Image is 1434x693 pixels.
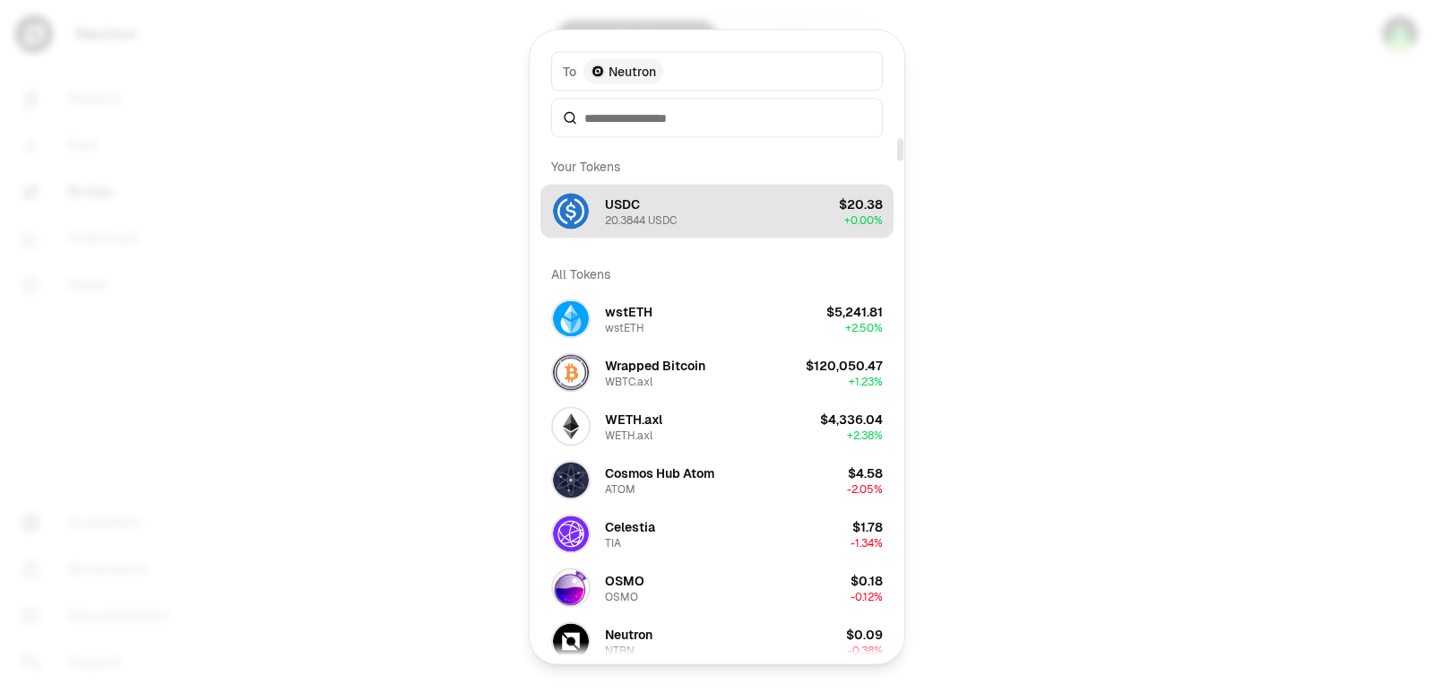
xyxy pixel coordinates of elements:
button: OSMO LogoOSMOOSMO$0.18-0.12% [540,560,894,614]
div: USDC [605,195,640,212]
div: Cosmos Hub Atom [605,463,714,481]
div: 20.3844 USDC [605,212,677,227]
div: Celestia [605,517,655,535]
img: OSMO Logo [553,569,589,605]
div: WETH.axl [605,410,662,428]
img: wstETH Logo [553,300,589,336]
button: wstETH LogowstETHwstETH$5,241.81+2.50% [540,291,894,345]
img: NTRN Logo [553,623,589,659]
span: To [563,62,576,80]
button: WBTC.axl LogoWrapped BitcoinWBTC.axl$120,050.47+1.23% [540,345,894,399]
div: WBTC.axl [605,374,652,388]
div: ATOM [605,481,635,496]
span: + 1.23% [849,374,883,388]
div: NTRN [605,643,635,657]
div: OSMO [605,589,638,603]
div: $5,241.81 [826,302,883,320]
img: USDC Logo [553,193,589,229]
button: ATOM LogoCosmos Hub AtomATOM$4.58-2.05% [540,453,894,507]
div: $1.78 [852,517,883,535]
div: $20.38 [839,195,883,212]
span: -0.12% [851,589,883,603]
img: WETH.axl Logo [553,408,589,444]
div: wstETH [605,302,652,320]
span: Neutron [609,62,656,80]
img: ATOM Logo [553,462,589,498]
button: NTRN LogoNeutronNTRN$0.09-0.38% [540,614,894,668]
span: -2.05% [847,481,883,496]
div: wstETH [605,320,644,334]
div: WETH.axl [605,428,652,442]
button: ToNeutron LogoNeutron [551,51,883,91]
div: OSMO [605,571,644,589]
div: $4,336.04 [820,410,883,428]
div: $0.09 [846,625,883,643]
span: -0.38% [848,643,883,657]
div: All Tokens [540,256,894,291]
span: + 2.50% [845,320,883,334]
div: Neutron [605,625,652,643]
button: WETH.axl LogoWETH.axlWETH.axl$4,336.04+2.38% [540,399,894,453]
div: Wrapped Bitcoin [605,356,705,374]
span: -1.34% [851,535,883,550]
img: WBTC.axl Logo [553,354,589,390]
div: Your Tokens [540,148,894,184]
span: + 0.00% [844,212,883,227]
div: $120,050.47 [806,356,883,374]
div: TIA [605,535,621,550]
div: $0.18 [851,571,883,589]
button: USDC LogoUSDC20.3844 USDC$20.38+0.00% [540,184,894,238]
button: TIA LogoCelestiaTIA$1.78-1.34% [540,507,894,560]
span: + 2.38% [847,428,883,442]
div: $4.58 [848,463,883,481]
img: TIA Logo [553,515,589,551]
img: Neutron Logo [591,64,605,78]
